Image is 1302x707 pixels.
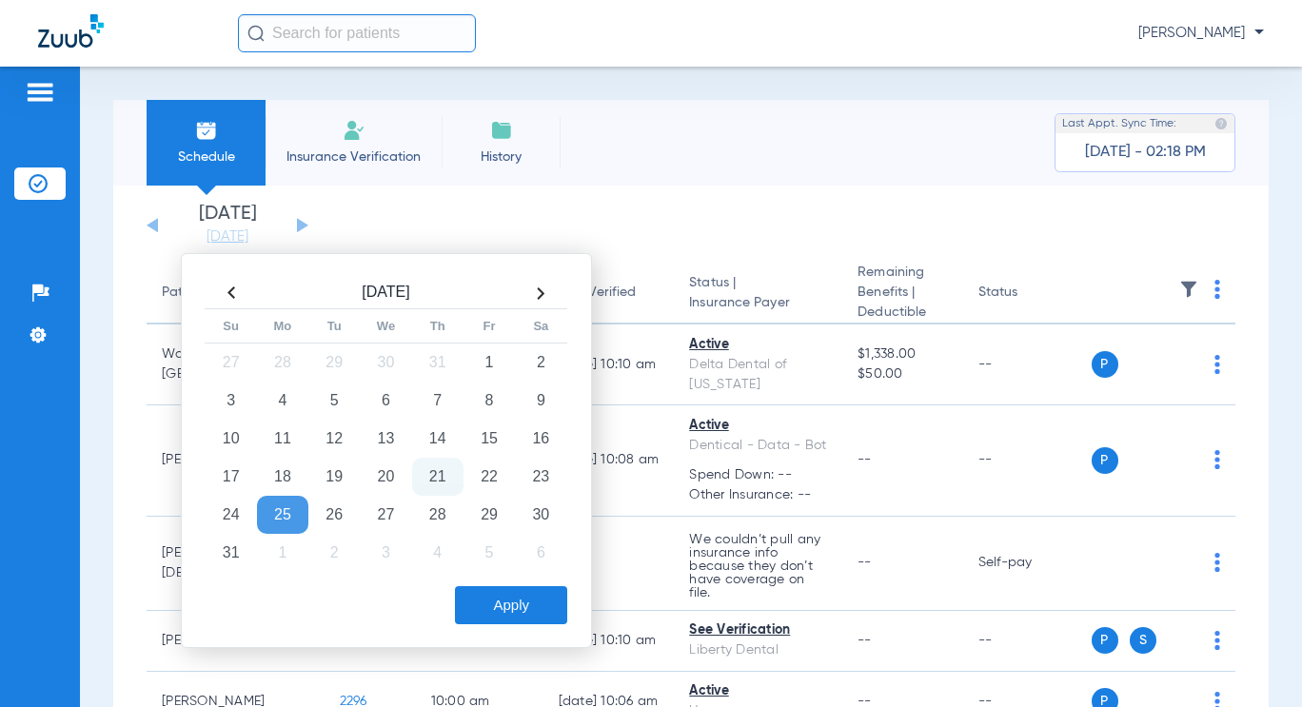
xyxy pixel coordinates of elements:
div: Last Verified [559,283,636,303]
img: History [490,119,513,142]
span: $1,338.00 [858,344,947,364]
span: $50.00 [858,364,947,384]
div: Dentical - Data - Bot [689,436,827,456]
span: Spend Down: -- [689,465,827,485]
div: Delta Dental of [US_STATE] [689,355,827,395]
span: Insurance Verification [280,147,427,167]
td: Self-pay [963,517,1092,611]
span: [DATE] - 02:18 PM [1085,143,1206,162]
th: [DATE] [257,278,515,309]
a: [DATE] [170,227,285,246]
td: [DATE] 10:10 AM [543,324,675,405]
iframe: Chat Widget [1207,616,1302,707]
img: group-dot-blue.svg [1214,280,1220,299]
td: -- [963,324,1092,405]
td: -- [543,517,675,611]
img: group-dot-blue.svg [1214,450,1220,469]
span: Other Insurance: -- [689,485,827,505]
th: Status | [674,263,842,324]
div: Last Verified [559,283,660,303]
img: filter.svg [1179,280,1198,299]
button: Apply [455,586,567,624]
span: P [1092,447,1118,474]
div: Liberty Dental [689,640,827,660]
span: Schedule [161,147,251,167]
div: See Verification [689,620,827,640]
span: -- [858,556,872,569]
span: P [1092,627,1118,654]
span: -- [858,453,872,466]
th: Status [963,263,1092,324]
span: History [456,147,546,167]
li: [DATE] [170,205,285,246]
div: Patient Name [162,283,309,303]
img: Manual Insurance Verification [343,119,365,142]
span: P [1092,351,1118,378]
img: last sync help info [1214,117,1228,130]
img: group-dot-blue.svg [1214,553,1220,572]
th: Remaining Benefits | [842,263,962,324]
div: Patient Name [162,283,246,303]
td: -- [963,611,1092,672]
td: [DATE] 10:10 AM [543,611,675,672]
td: -- [963,405,1092,517]
div: Active [689,681,827,701]
span: Insurance Payer [689,293,827,313]
td: [DATE] 10:08 AM [543,405,675,517]
span: -- [858,634,872,647]
span: Last Appt. Sync Time: [1062,114,1176,133]
input: Search for patients [238,14,476,52]
img: Search Icon [247,25,265,42]
img: hamburger-icon [25,81,55,104]
span: Deductible [858,303,947,323]
div: Active [689,416,827,436]
img: Zuub Logo [38,14,104,48]
img: Schedule [195,119,218,142]
span: [PERSON_NAME] [1138,24,1264,43]
img: group-dot-blue.svg [1214,355,1220,374]
p: We couldn’t pull any insurance info because they don’t have coverage on file. [689,533,827,599]
div: Active [689,335,827,355]
span: S [1130,627,1156,654]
